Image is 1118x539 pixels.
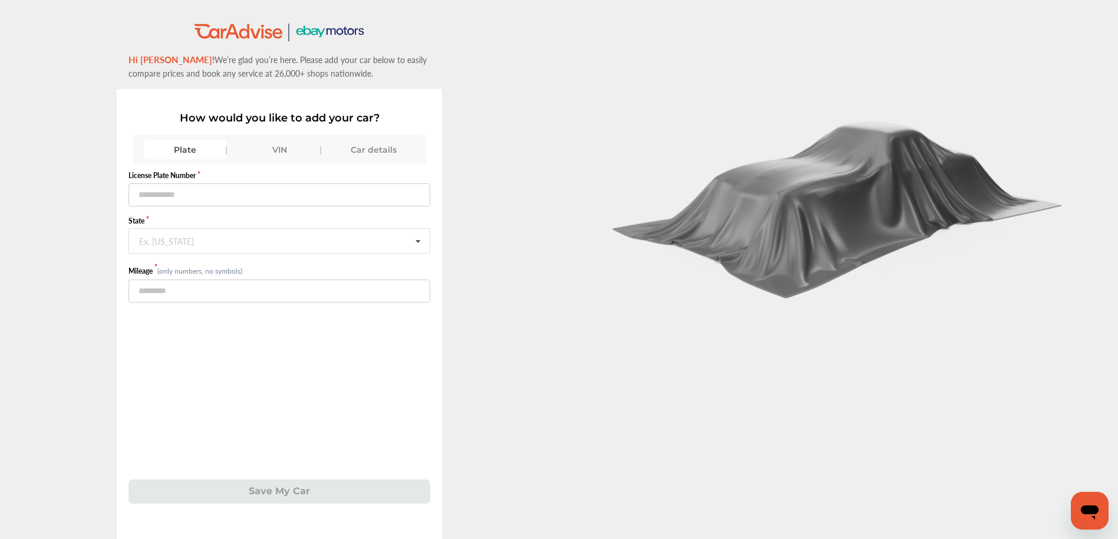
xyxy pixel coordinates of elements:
[144,140,226,159] div: Plate
[603,108,1074,299] img: carCoverBlack.2823a3dccd746e18b3f8.png
[139,236,194,244] div: Ex. [US_STATE]
[332,140,415,159] div: Car details
[128,54,427,79] span: We’re glad you’re here. Please add your car below to easily compare prices and book any service a...
[128,216,430,226] label: State
[157,266,242,276] small: (only numbers, no symbols)
[128,266,157,276] label: Mileage
[128,170,430,180] label: License Plate Number
[238,140,321,159] div: VIN
[128,111,430,124] p: How would you like to add your car?
[128,53,215,65] span: Hi [PERSON_NAME]!
[1071,492,1109,530] iframe: Button to launch messaging window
